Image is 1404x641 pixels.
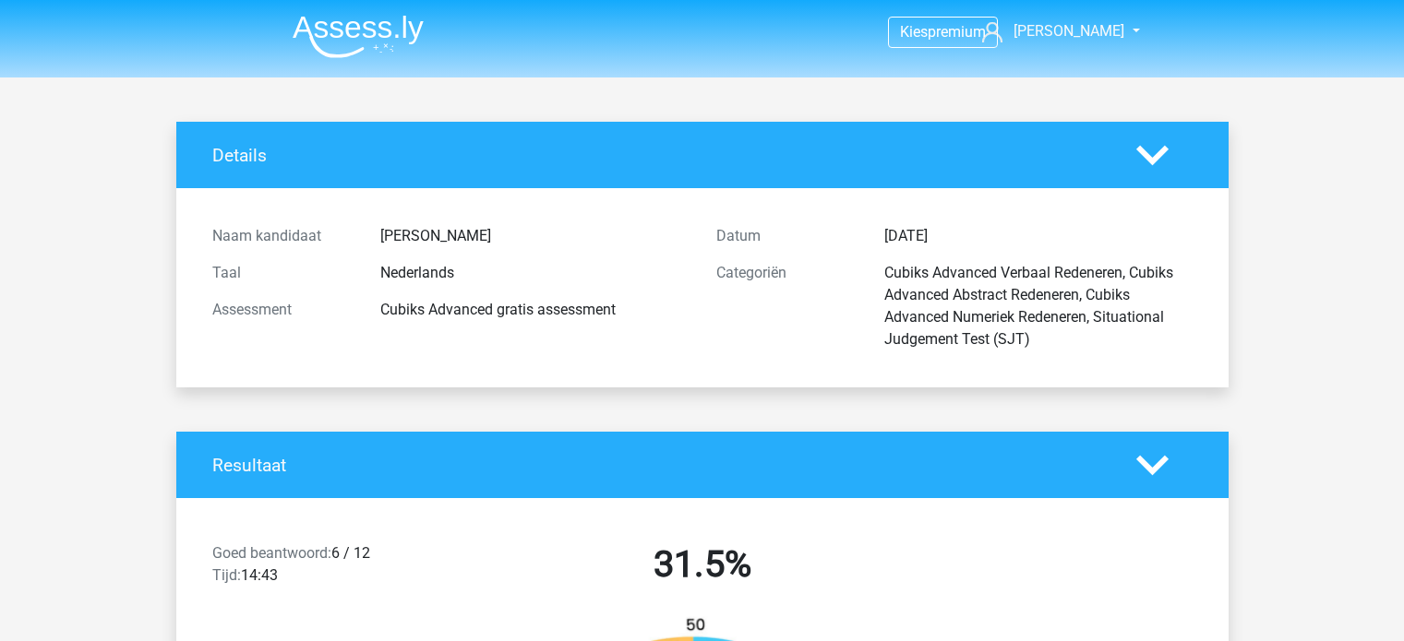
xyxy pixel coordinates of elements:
[464,542,941,587] h2: 31.5%
[198,542,450,594] div: 6 / 12 14:43
[293,15,424,58] img: Assessly
[702,225,870,247] div: Datum
[212,455,1109,476] h4: Resultaat
[870,225,1206,247] div: [DATE]
[975,20,1126,42] a: [PERSON_NAME]
[212,145,1109,166] h4: Details
[928,23,986,41] span: premium
[870,262,1206,350] div: Cubiks Advanced Verbaal Redeneren, Cubiks Advanced Abstract Redeneren, Cubiks Advanced Numeriek R...
[889,19,997,44] a: Kiespremium
[366,299,702,321] div: Cubiks Advanced gratis assessment
[702,262,870,350] div: Categoriën
[900,23,928,41] span: Kies
[212,544,331,562] span: Goed beantwoord:
[198,225,366,247] div: Naam kandidaat
[198,262,366,284] div: Taal
[1014,22,1124,40] span: [PERSON_NAME]
[366,262,702,284] div: Nederlands
[366,225,702,247] div: [PERSON_NAME]
[212,566,241,584] span: Tijd:
[198,299,366,321] div: Assessment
